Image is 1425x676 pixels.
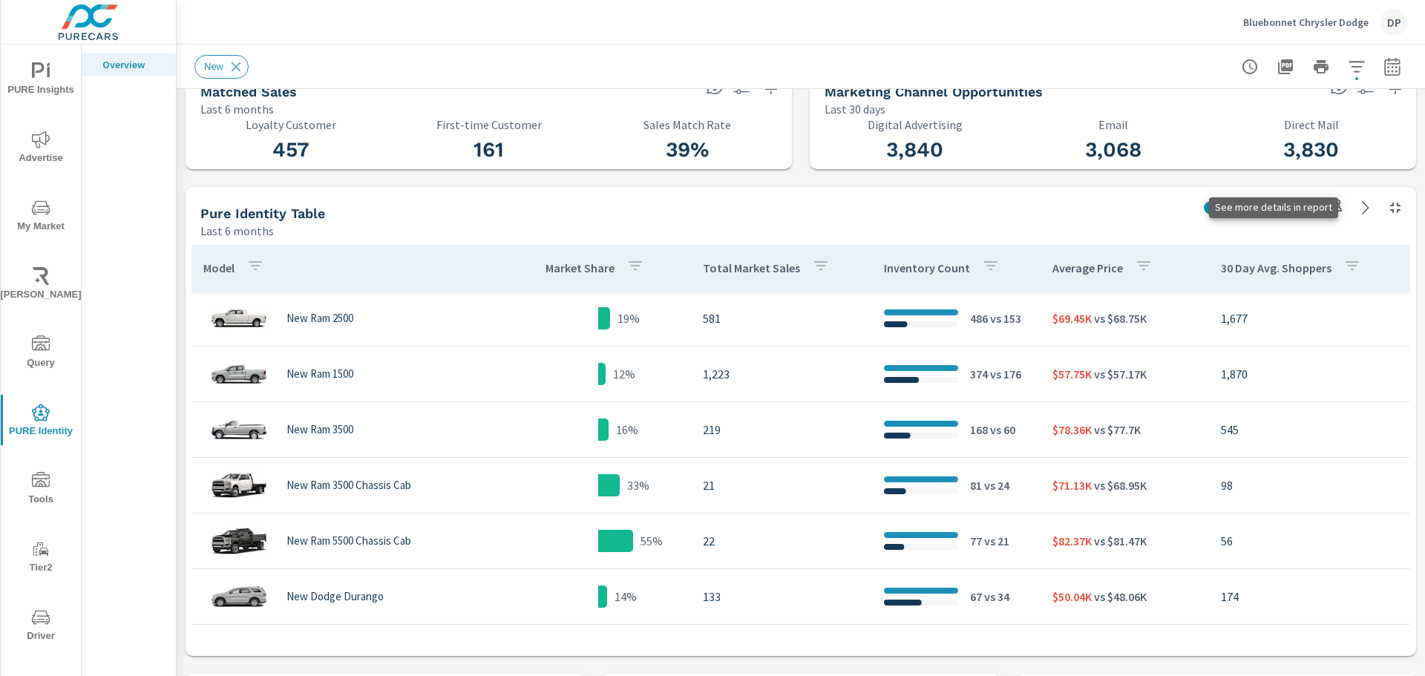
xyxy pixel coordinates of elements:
[982,588,1009,606] p: vs 34
[884,260,970,275] p: Inventory Count
[703,532,860,550] p: 22
[82,53,176,76] div: Overview
[982,532,1009,550] p: vs 21
[970,532,982,550] p: 77
[5,540,76,577] span: Tier2
[5,131,76,167] span: Advertise
[1243,16,1369,29] p: Bluebonnet Chrysler Dodge
[1380,9,1407,36] div: DP
[703,309,860,327] p: 581
[209,352,269,396] img: glamour
[1221,588,1398,606] p: 174
[209,463,269,508] img: glamour
[988,421,1015,439] p: vs 60
[1052,421,1092,439] p: $78.36K
[200,206,325,221] h5: Pure Identity Table
[195,61,232,72] span: New
[982,476,1009,494] p: vs 24
[1092,421,1141,439] p: vs $77.7K
[597,118,777,131] p: Sales Match Rate
[1092,365,1147,383] p: vs $57.17K
[194,55,249,79] div: New
[1270,200,1288,215] p: MKT
[1023,118,1203,131] p: Email
[703,365,860,383] p: 1,223
[970,365,988,383] p: 374
[825,100,885,118] p: Last 30 days
[703,588,860,606] p: 133
[286,423,353,436] p: New Ram 3500
[286,312,353,325] p: New Ram 2500
[1052,588,1092,606] p: $50.04K
[970,421,988,439] p: 168
[5,404,76,440] span: PURE Identity
[1294,196,1318,220] button: Make Fullscreen
[1342,52,1372,82] button: Apply Filters
[1092,588,1147,606] p: vs $48.06K
[209,407,269,452] img: glamour
[988,365,1021,383] p: vs 176
[825,118,1005,131] p: Digital Advertising
[597,137,777,163] h3: 39%
[102,57,164,72] p: Overview
[1223,200,1239,215] p: You
[615,588,637,606] p: 14%
[5,267,76,303] span: [PERSON_NAME]
[209,574,269,619] img: glamour
[1221,309,1398,327] p: 1,677
[1221,421,1398,439] p: 545
[1221,118,1401,131] p: Direct Mail
[200,222,274,240] p: Last 6 months
[1052,260,1123,275] p: Average Price
[703,421,860,439] p: 219
[988,309,1021,327] p: vs 153
[1092,532,1147,550] p: vs $81.47K
[286,590,384,603] p: New Dodge Durango
[209,296,269,341] img: glamour
[5,335,76,372] span: Query
[641,532,663,550] p: 55%
[703,476,860,494] p: 21
[825,137,1005,163] h3: 3,840
[5,62,76,99] span: PURE Insights
[286,367,353,381] p: New Ram 1500
[1092,476,1147,494] p: vs $68.95K
[546,260,615,275] p: Market Share
[5,608,76,645] span: Driver
[200,84,297,99] h5: Matched Sales
[1052,365,1092,383] p: $57.75K
[200,100,274,118] p: Last 6 months
[1221,137,1401,163] h3: 3,830
[627,476,649,494] p: 33%
[1221,476,1398,494] p: 98
[1383,196,1407,220] button: Minimize Widget
[1377,52,1407,82] button: Select Date Range
[617,309,640,327] p: 19%
[1221,365,1398,383] p: 1,870
[1221,260,1331,275] p: 30 Day Avg. Shoppers
[5,199,76,235] span: My Market
[1324,196,1348,220] span: Save this to your personalized report
[1052,532,1092,550] p: $82.37K
[5,472,76,508] span: Tools
[286,534,411,548] p: New Ram 5500 Chassis Cab
[1271,52,1300,82] button: "Export Report to PDF"
[616,421,638,439] p: 16%
[825,84,1043,99] h5: Marketing Channel Opportunities
[1306,52,1336,82] button: Print Report
[1023,137,1203,163] h3: 3,068
[1221,532,1398,550] p: 56
[613,365,635,383] p: 12%
[703,260,800,275] p: Total Market Sales
[286,479,411,492] p: New Ram 3500 Chassis Cab
[1092,309,1147,327] p: vs $68.75K
[203,260,235,275] p: Model
[1052,309,1092,327] p: $69.45K
[1052,476,1092,494] p: $71.13K
[970,588,982,606] p: 67
[200,118,381,131] p: Loyalty Customer
[399,137,579,163] h3: 161
[399,118,579,131] p: First-time Customer
[209,519,269,563] img: glamour
[200,137,381,163] h3: 457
